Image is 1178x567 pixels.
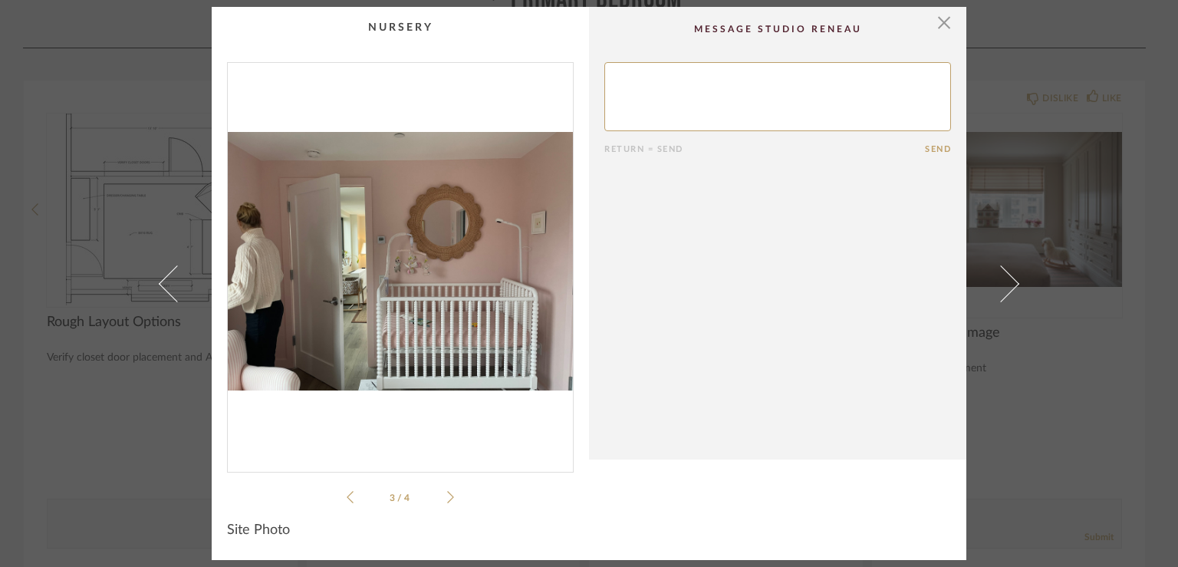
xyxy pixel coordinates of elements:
[404,493,412,503] span: 4
[604,144,925,154] div: Return = Send
[925,144,951,154] button: Send
[228,63,573,460] div: 2
[228,63,573,460] img: 9931ebf4-e08d-41cf-8bc5-f3461c83197a_1000x1000.jpg
[397,493,404,503] span: /
[929,7,959,38] button: Close
[390,493,397,503] span: 3
[227,522,290,539] span: Site Photo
